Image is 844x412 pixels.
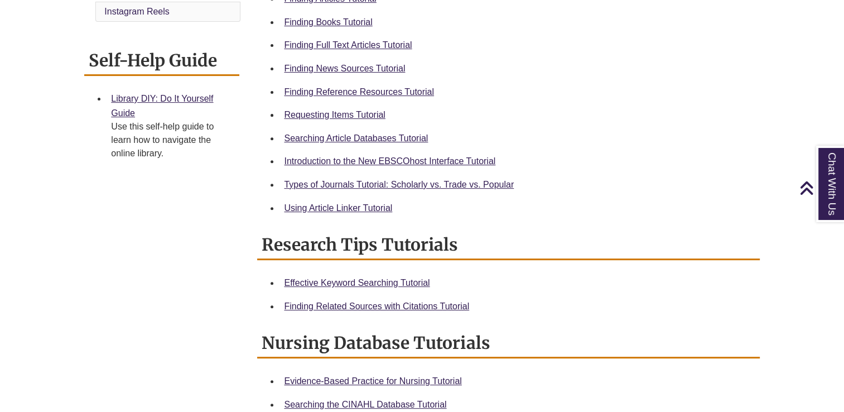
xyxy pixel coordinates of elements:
a: Evidence-Based Practice for Nursing Tutorial [284,376,461,386]
a: Instagram Reels [104,7,170,16]
a: Using Article Linker Tutorial [284,203,392,213]
a: Introduction to the New EBSCOhost Interface Tutorial [284,156,495,166]
a: Requesting Items Tutorial [284,110,385,119]
a: Back to Top [799,180,841,195]
a: Finding Books Tutorial [284,17,372,27]
a: Finding Full Text Articles Tutorial [284,40,412,50]
a: Searching Article Databases Tutorial [284,133,428,143]
a: Library DIY: Do It Yourself Guide [111,94,213,118]
div: Use this self-help guide to learn how to navigate the online library. [111,120,230,160]
h2: Self-Help Guide [84,46,239,76]
a: Effective Keyword Searching Tutorial [284,278,430,288]
a: Searching the CINAHL Database Tutorial [284,400,446,409]
a: Finding Related Sources with Citations Tutorial [284,301,469,311]
h2: Research Tips Tutorials [257,231,759,260]
a: Finding Reference Resources Tutorial [284,87,434,97]
h2: Nursing Database Tutorials [257,329,759,358]
a: Types of Journals Tutorial: Scholarly vs. Trade vs. Popular [284,180,514,189]
a: Finding News Sources Tutorial [284,64,405,73]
